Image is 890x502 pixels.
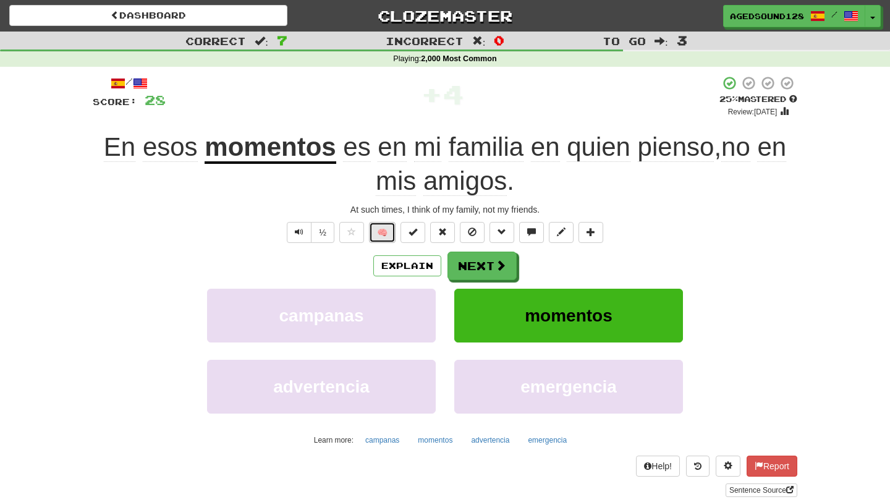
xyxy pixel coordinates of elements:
span: 4 [443,79,464,109]
span: es [343,132,370,162]
span: Incorrect [386,35,464,47]
small: Review: [DATE] [728,108,778,116]
button: Ignore sentence (alt+i) [460,222,485,243]
button: Round history (alt+y) [686,456,710,477]
button: Play sentence audio (ctl+space) [287,222,311,243]
button: emergencia [454,360,683,414]
button: Discuss sentence (alt+u) [519,222,544,243]
span: 25 % [719,94,738,104]
button: ½ [311,222,334,243]
button: Add to collection (alt+a) [578,222,603,243]
span: Score: [93,96,137,107]
span: advertencia [273,377,370,396]
span: / [831,10,837,19]
span: esos [143,132,198,162]
span: campanas [279,306,364,325]
button: advertencia [207,360,436,414]
button: advertencia [464,431,516,449]
button: Edit sentence (alt+d) [549,222,574,243]
span: To go [603,35,646,47]
span: en [757,132,786,162]
button: Explain [373,255,441,276]
small: Learn more: [314,436,354,445]
span: familia [449,132,523,162]
span: en [531,132,560,162]
div: Mastered [719,94,797,105]
div: / [93,75,166,91]
button: 🧠 [369,222,396,243]
span: : [472,36,486,46]
a: Clozemaster [306,5,584,27]
span: mi [414,132,441,162]
span: 28 [145,92,166,108]
span: En [104,132,135,162]
span: momentos [525,306,612,325]
span: AgedSound128 [730,11,804,22]
span: : [255,36,268,46]
span: Correct [185,35,246,47]
span: no [721,132,750,162]
span: en [378,132,407,162]
span: + [421,75,443,113]
a: Sentence Source [726,483,797,497]
button: Favorite sentence (alt+f) [339,222,364,243]
button: Grammar (alt+g) [489,222,514,243]
button: campanas [207,289,436,342]
button: momentos [411,431,459,449]
a: AgedSound128 / [723,5,865,27]
button: Reset to 0% Mastered (alt+r) [430,222,455,243]
span: , . [336,132,787,196]
span: amigos [423,166,507,196]
span: pienso [638,132,714,162]
span: mis [376,166,416,196]
button: Set this sentence to 100% Mastered (alt+m) [400,222,425,243]
button: Report [747,456,797,477]
strong: 2,000 Most Common [421,54,496,63]
span: quien [567,132,630,162]
button: Next [447,252,517,280]
span: emergencia [520,377,617,396]
u: momentos [205,132,336,164]
div: Text-to-speech controls [284,222,334,243]
span: 7 [277,33,287,48]
span: : [655,36,668,46]
span: 0 [494,33,504,48]
button: campanas [358,431,406,449]
a: Dashboard [9,5,287,26]
button: Help! [636,456,680,477]
button: emergencia [521,431,574,449]
span: 3 [677,33,687,48]
button: momentos [454,289,683,342]
div: At such times, I think of my family, not my friends. [93,203,797,216]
